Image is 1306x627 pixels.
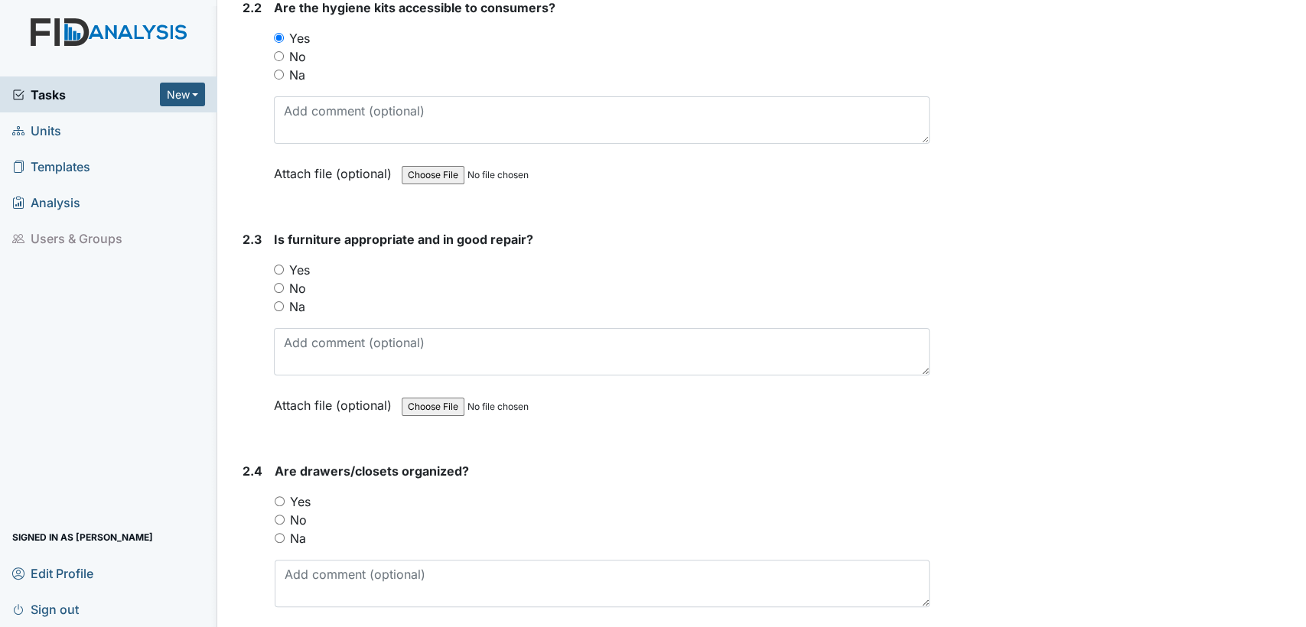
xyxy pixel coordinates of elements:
span: Are drawers/closets organized? [275,463,469,479]
input: Yes [274,265,284,275]
button: New [160,83,206,106]
input: Na [274,301,284,311]
span: Edit Profile [12,561,93,585]
input: Yes [275,496,285,506]
label: No [290,511,307,529]
span: Sign out [12,597,79,621]
label: No [289,47,306,66]
span: Units [12,119,61,142]
span: Templates [12,154,90,178]
label: Attach file (optional) [274,388,398,414]
label: Na [289,297,305,316]
a: Tasks [12,86,160,104]
input: No [274,283,284,293]
span: Is furniture appropriate and in good repair? [274,232,533,247]
label: Attach file (optional) [274,156,398,183]
label: Yes [289,29,310,47]
input: Yes [274,33,284,43]
input: No [275,515,285,525]
input: Na [275,533,285,543]
label: No [289,279,306,297]
label: Na [290,529,306,547]
label: Na [289,66,305,84]
label: 2.3 [243,230,262,249]
input: Na [274,70,284,80]
span: Signed in as [PERSON_NAME] [12,525,153,549]
label: Yes [289,261,310,279]
span: Analysis [12,190,80,214]
label: Yes [290,492,311,511]
input: No [274,51,284,61]
label: 2.4 [243,462,262,480]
